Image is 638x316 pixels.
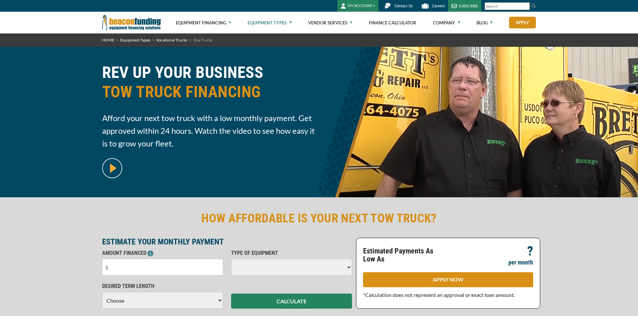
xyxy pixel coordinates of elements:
span: Afford your next tow truck with a low monthly payment. Get approved within 24 hours. Watch the vi... [102,112,315,150]
h2: HOW AFFORDABLE IS YOUR NEXT TOW TRUCK? [102,211,536,226]
input: $ [102,259,223,276]
a: Clear search text [523,4,528,9]
a: HOME [102,37,115,42]
a: Finance Calculator [369,12,416,33]
button: CALCULATE [231,294,352,309]
img: Search [531,3,536,8]
a: Apply [509,17,536,28]
img: Beacon Funding Corporation logo [102,12,162,33]
p: per month [508,258,533,267]
a: Equipment Financing [176,12,231,33]
a: Company [433,12,460,33]
p: DESIRED TERM LENGTH [102,282,223,290]
span: *Calculation does not represent an approval or exact loan amount. [363,292,515,298]
a: Equipment Types [120,37,150,42]
span: Contact Us [395,4,413,8]
h1: REV UP YOUR BUSINESS [102,63,315,107]
p: Estimated Payments As Low As [363,247,444,263]
p: TYPE OF EQUIPMENT [231,249,352,257]
a: Vendor Services [308,12,352,33]
input: Search [485,2,530,10]
a: Vocational Trucks [156,37,187,42]
span: Tow Trucks [193,37,213,42]
span: TOW TRUCK FINANCING [102,82,315,102]
p: AMOUNT FINANCED [102,249,223,257]
a: Blog [477,12,493,33]
span: Careers [432,4,445,8]
a: APPLY NOW [363,272,533,287]
a: Equipment Types [247,12,292,33]
p: ESTIMATE YOUR MONTHLY PAYMENT [102,238,352,246]
p: ? [527,247,533,255]
img: video modal pop-up play button [102,158,122,178]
